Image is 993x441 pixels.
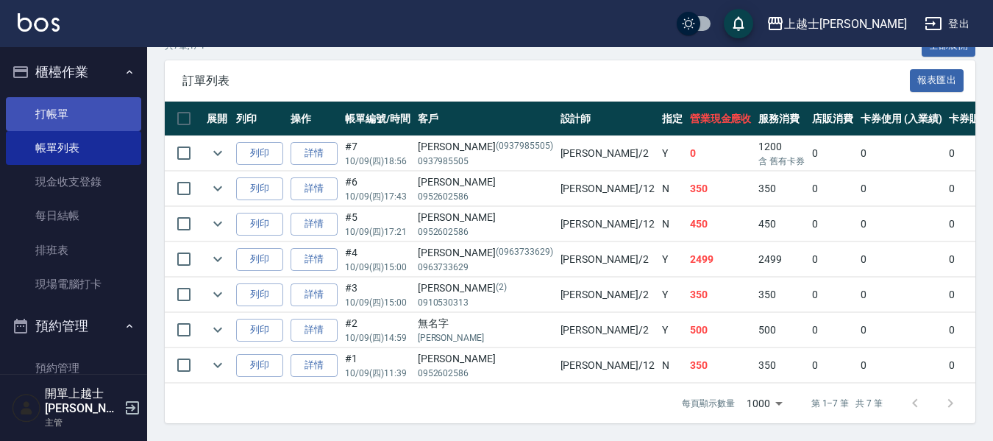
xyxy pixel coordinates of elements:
td: 350 [755,278,808,312]
p: 10/09 (四) 17:43 [345,190,410,203]
th: 客戶 [414,102,557,136]
a: 報表匯出 [910,73,964,87]
p: 10/09 (四) 15:00 [345,296,410,309]
button: 報表匯出 [910,69,964,92]
td: #6 [341,172,414,206]
div: 上越士[PERSON_NAME] [784,15,907,33]
p: 0963733629 [418,261,553,274]
div: [PERSON_NAME] [418,245,553,261]
button: expand row [207,213,229,235]
td: 0 [808,278,857,312]
td: [PERSON_NAME] /12 [557,172,658,206]
a: 每日結帳 [6,199,141,233]
span: 訂單列表 [182,74,910,88]
p: 含 舊有卡券 [758,155,805,168]
p: 0952602586 [418,367,553,380]
button: 列印 [236,354,283,377]
td: 1200 [755,136,808,171]
img: Person [12,393,41,423]
div: 無名字 [418,316,553,331]
div: [PERSON_NAME] [418,174,553,190]
button: save [724,9,753,38]
td: [PERSON_NAME] /2 [557,278,658,312]
td: 0 [808,348,857,383]
div: [PERSON_NAME] [418,351,553,367]
p: (2) [496,281,507,296]
button: 列印 [236,142,283,165]
td: 0 [808,242,857,277]
td: Y [658,242,686,277]
a: 詳情 [291,283,338,306]
p: (0963733629) [496,245,553,261]
td: 0 [857,348,946,383]
a: 詳情 [291,319,338,342]
a: 現金收支登錄 [6,165,141,199]
td: [PERSON_NAME] /12 [557,348,658,383]
h5: 開單上越士[PERSON_NAME] [45,387,120,416]
a: 詳情 [291,142,338,165]
th: 營業現金應收 [686,102,755,136]
p: 0937985505 [418,155,553,168]
button: 列印 [236,177,283,200]
td: 0 [857,172,946,206]
td: 350 [755,348,808,383]
td: #5 [341,207,414,241]
button: 列印 [236,319,283,342]
td: #3 [341,278,414,312]
p: 0952602586 [418,225,553,239]
th: 列印 [232,102,287,136]
th: 展開 [203,102,232,136]
button: expand row [207,177,229,200]
div: 1000 [741,384,788,423]
td: 2499 [755,242,808,277]
a: 打帳單 [6,97,141,131]
td: #7 [341,136,414,171]
td: 500 [686,313,755,347]
td: 500 [755,313,808,347]
td: N [658,172,686,206]
button: expand row [207,354,229,376]
td: 0 [808,313,857,347]
div: [PERSON_NAME] [418,281,553,296]
p: 第 1–7 筆 共 7 筆 [811,397,883,410]
img: Logo [18,13,60,32]
a: 詳情 [291,248,338,271]
td: Y [658,136,686,171]
a: 預約管理 [6,351,141,385]
td: Y [658,278,686,312]
th: 服務消費 [755,102,808,136]
td: 0 [808,207,857,241]
button: expand row [207,248,229,270]
th: 操作 [287,102,341,136]
td: 0 [857,242,946,277]
button: 櫃檯作業 [6,53,141,91]
td: [PERSON_NAME] /12 [557,207,658,241]
button: 登出 [919,10,975,38]
p: 10/09 (四) 11:39 [345,367,410,380]
a: 詳情 [291,177,338,200]
p: 10/09 (四) 18:56 [345,155,410,168]
a: 排班表 [6,233,141,267]
td: 350 [755,172,808,206]
p: 0910530313 [418,296,553,309]
button: 上越士[PERSON_NAME] [761,9,913,39]
td: 0 [857,313,946,347]
th: 指定 [658,102,686,136]
td: 450 [686,207,755,241]
td: [PERSON_NAME] /2 [557,313,658,347]
p: 10/09 (四) 15:00 [345,261,410,274]
td: 350 [686,348,755,383]
th: 帳單編號/時間 [341,102,414,136]
td: 2499 [686,242,755,277]
a: 帳單列表 [6,131,141,165]
td: 0 [808,136,857,171]
button: expand row [207,142,229,164]
p: 0952602586 [418,190,553,203]
th: 卡券使用 (入業績) [857,102,946,136]
div: [PERSON_NAME] [418,139,553,155]
td: 350 [686,172,755,206]
button: 列印 [236,283,283,306]
td: 450 [755,207,808,241]
div: [PERSON_NAME] [418,210,553,225]
p: [PERSON_NAME] [418,331,553,345]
